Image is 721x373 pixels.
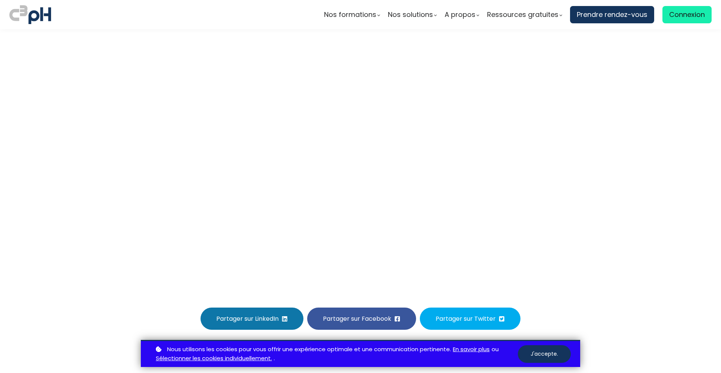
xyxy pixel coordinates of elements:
[9,4,51,26] img: logo C3PH
[487,9,558,20] span: Ressources gratuites
[436,314,496,323] span: Partager sur Twitter
[167,345,451,354] span: Nous utilisons les cookies pour vous offrir une expérience optimale et une communication pertinente.
[388,9,433,20] span: Nos solutions
[323,314,391,323] span: Partager sur Facebook
[445,9,475,20] span: A propos
[662,6,712,23] a: Connexion
[201,308,303,330] button: Partager sur LinkedIn
[156,354,272,363] a: Sélectionner les cookies individuellement.
[518,345,571,363] button: J'accepte.
[669,9,705,20] span: Connexion
[577,9,647,20] span: Prendre rendez-vous
[453,345,490,354] a: En savoir plus
[154,345,518,364] p: ou .
[570,6,654,23] a: Prendre rendez-vous
[216,314,279,323] span: Partager sur LinkedIn
[307,308,416,330] button: Partager sur Facebook
[420,308,520,330] button: Partager sur Twitter
[324,9,376,20] span: Nos formations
